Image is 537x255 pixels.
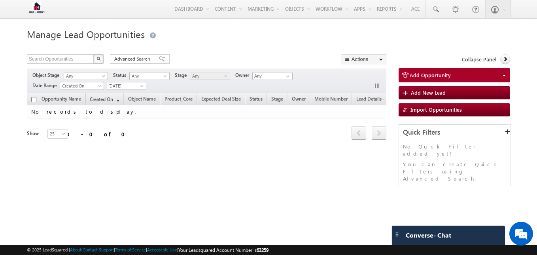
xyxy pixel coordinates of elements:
[60,82,101,89] span: Created On
[175,72,190,79] span: Stage
[64,72,105,80] span: Any
[124,95,160,105] span: Object Name
[352,95,423,105] a: Lead Details - Mobile Number
[341,54,386,64] button: Actions
[106,82,144,89] span: [DATE]
[410,72,451,78] span: Add Opportunity
[257,247,268,253] span: 63259
[70,247,81,252] a: About
[42,96,81,102] span: Opportunity Name
[403,143,507,157] p: No Quick Filter added yet!
[356,96,419,102] span: Lead Details - Mobile Number
[411,89,446,96] span: Add New Lead
[60,82,104,90] a: Created On
[27,2,47,16] img: Custom Logo
[27,28,145,40] span: Manage Lead Opportunities
[115,247,146,252] a: Terms of Service
[147,247,177,252] a: Acceptable Use
[403,161,507,182] p: You can create Quick Filters using Advanced Search.
[314,96,348,102] span: Mobile Number
[246,95,267,105] a: Status
[372,126,386,140] span: next
[399,125,511,140] div: Quick Filters
[267,95,287,105] a: Stage
[32,72,62,79] span: Object Stage
[178,247,268,253] span: Your Leadsquared Account Number is
[27,246,268,254] span: © 2025 LeadSquared | | | | |
[27,130,41,137] div: Show
[394,231,400,238] img: carter-drag
[197,95,245,105] a: Expected Deal Size
[113,72,129,79] span: Status
[113,97,119,103] span: (sorted descending)
[352,126,366,140] span: prev
[372,127,386,140] a: next
[190,72,228,80] span: Any
[96,57,100,61] img: Search
[83,247,114,252] a: Contact Support
[31,97,36,102] input: Check all records
[165,96,193,102] span: Product_Core
[38,95,85,105] a: Opportunity Name
[48,130,69,137] span: 25
[462,56,496,63] span: Collapse Panel
[106,82,146,90] a: [DATE]
[252,72,293,80] input: Type to Search
[235,72,252,79] span: Owner
[66,129,130,139] div: 0 - 0 of 0
[64,72,108,80] a: Any
[292,96,306,102] span: Owner
[114,55,153,63] span: Advanced Search
[410,106,462,113] span: Import Opportunities
[201,96,241,102] span: Expected Deal Size
[282,72,292,80] a: Show All Items
[190,72,230,80] a: Any
[27,105,456,118] td: No records to display.
[352,127,366,140] a: prev
[129,72,170,80] a: Any
[32,82,60,89] span: Date Range
[271,96,283,102] span: Stage
[90,96,113,102] span: Created On
[86,95,123,105] a: Created On(sorted descending)
[130,72,167,80] span: Any
[47,129,68,139] a: 25
[406,232,451,239] span: Converse - Chat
